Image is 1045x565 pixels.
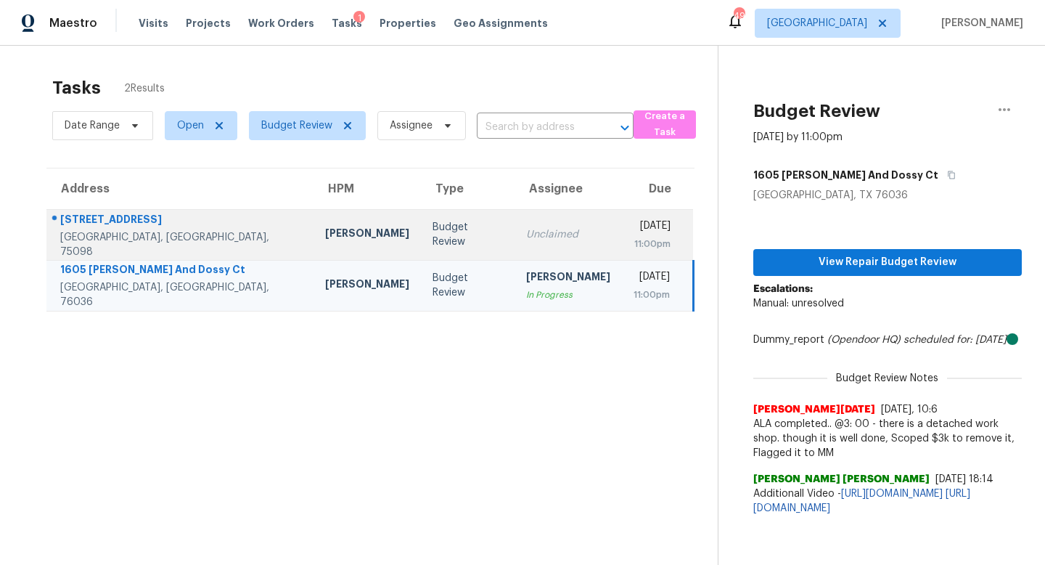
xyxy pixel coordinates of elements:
div: [PERSON_NAME] [526,269,610,288]
span: Tasks [332,18,362,28]
i: scheduled for: [DATE] [903,335,1007,345]
span: [PERSON_NAME][DATE] [753,402,875,417]
span: Additionall Video - [753,487,1022,516]
span: Open [177,118,204,133]
span: Manual: unresolved [753,298,844,309]
span: Work Orders [248,16,314,31]
div: [PERSON_NAME] [325,277,409,295]
th: HPM [313,168,421,209]
i: (Opendoor HQ) [827,335,901,345]
span: Date Range [65,118,120,133]
b: Escalations: [753,284,813,294]
div: [GEOGRAPHIC_DATA], TX 76036 [753,188,1022,203]
div: [STREET_ADDRESS] [60,212,302,230]
span: Budget Review Notes [827,371,947,386]
h2: Tasks [52,81,101,95]
div: 1605 [PERSON_NAME] And Dossy Ct [60,262,302,280]
th: Address [46,168,313,209]
span: Visits [139,16,168,31]
div: Budget Review [433,220,503,249]
div: [GEOGRAPHIC_DATA], [GEOGRAPHIC_DATA], 76036 [60,280,302,309]
span: Maestro [49,16,97,31]
button: View Repair Budget Review [753,249,1022,276]
span: View Repair Budget Review [765,253,1010,272]
span: [GEOGRAPHIC_DATA] [767,16,867,31]
th: Type [421,168,515,209]
input: Search by address [477,116,593,139]
div: In Progress [526,288,610,302]
div: Unclaimed [526,227,610,242]
span: 2 Results [124,81,165,96]
span: Create a Task [641,108,689,142]
div: [DATE] [634,269,670,288]
button: Open [615,118,635,138]
a: [URL][DOMAIN_NAME] [841,489,943,499]
span: Budget Review [261,118,332,133]
div: [GEOGRAPHIC_DATA], [GEOGRAPHIC_DATA], 75098 [60,230,302,259]
div: 1 [353,11,365,25]
div: [PERSON_NAME] [325,226,409,244]
div: 11:00pm [634,237,671,251]
span: Geo Assignments [454,16,548,31]
span: [DATE] 18:14 [935,474,993,484]
div: Budget Review [433,271,503,300]
h2: Budget Review [753,104,880,118]
span: Projects [186,16,231,31]
span: Properties [380,16,436,31]
div: Dummy_report [753,333,1022,347]
div: [DATE] by 11:00pm [753,130,843,145]
span: Assignee [390,118,433,133]
th: Due [622,168,694,209]
span: [DATE], 10:6 [881,405,938,415]
a: [URL][DOMAIN_NAME] [753,489,970,513]
span: [PERSON_NAME] [935,16,1023,31]
span: [PERSON_NAME] [PERSON_NAME] [753,472,930,487]
h5: 1605 [PERSON_NAME] And Dossy Ct [753,168,938,182]
div: 49 [734,9,744,23]
div: 11:00pm [634,288,670,302]
button: Copy Address [938,162,958,188]
th: Assignee [515,168,622,209]
div: [DATE] [634,219,671,237]
button: Create a Task [634,110,696,139]
span: ALA completed.. @3: 00 - there is a detached work shop. though it is well done, Scoped $3k to rem... [753,417,1022,460]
